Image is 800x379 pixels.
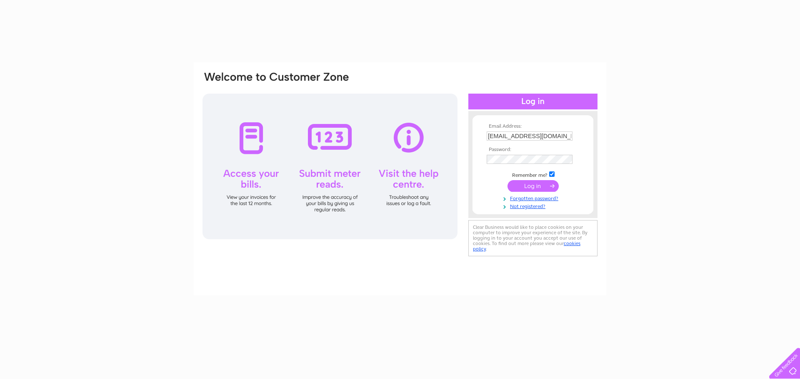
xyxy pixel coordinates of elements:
[487,194,581,202] a: Forgotten password?
[473,240,580,252] a: cookies policy
[485,170,581,178] td: Remember me?
[468,220,597,256] div: Clear Business would like to place cookies on your computer to improve your experience of the sit...
[507,180,559,192] input: Submit
[485,124,581,129] th: Email Address:
[487,202,581,210] a: Not registered?
[485,147,581,153] th: Password:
